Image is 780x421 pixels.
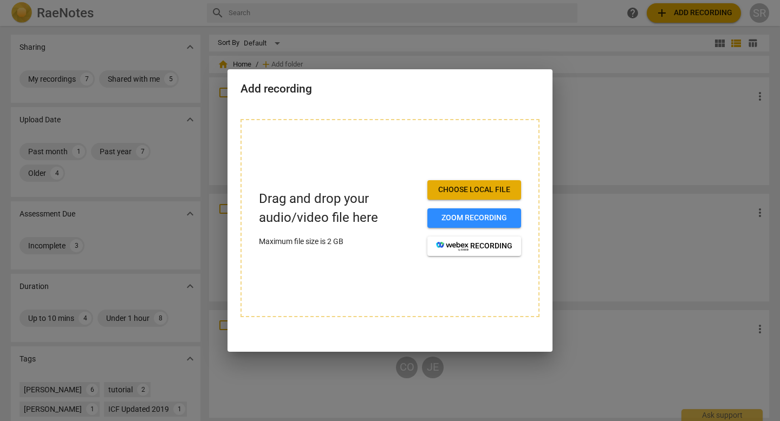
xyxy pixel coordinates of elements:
span: recording [436,241,512,252]
p: Maximum file size is 2 GB [259,236,419,247]
span: Choose local file [436,185,512,195]
p: Drag and drop your audio/video file here [259,189,419,227]
button: Choose local file [427,180,521,200]
span: Zoom recording [436,213,512,223]
button: Zoom recording [427,208,521,228]
h2: Add recording [240,82,539,96]
button: recording [427,236,521,256]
